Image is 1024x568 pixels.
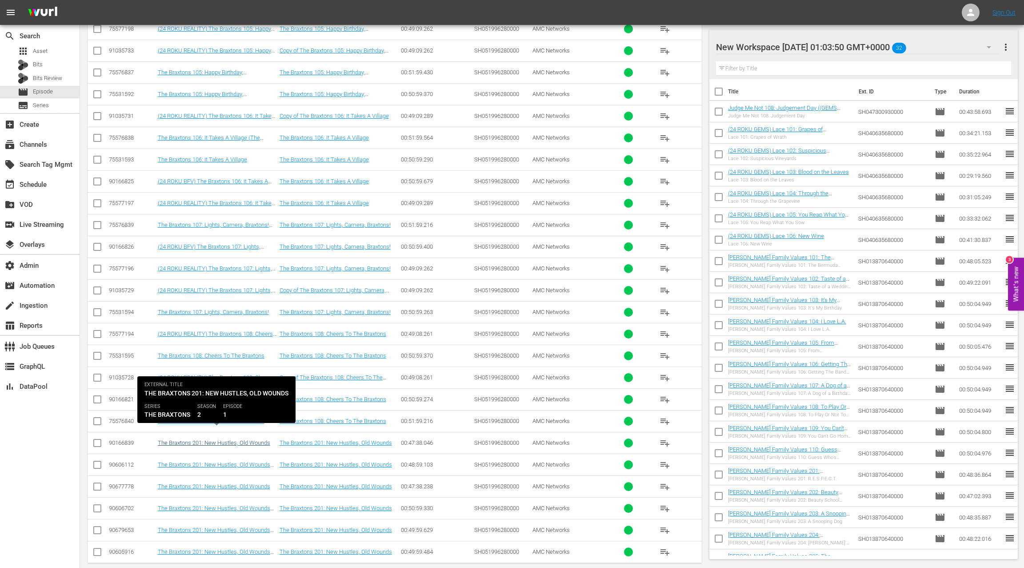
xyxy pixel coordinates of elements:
button: Open Feedback Widget [1008,258,1024,310]
span: Ingestion [4,300,15,311]
span: reorder [1004,170,1015,181]
a: (24 ROKU BFV) The Braxtons 108: Cheers To The Braxtons [158,396,272,409]
a: The Braxtons 106: It Takes A Village [158,156,247,163]
span: reorder [1004,277,1015,287]
a: The Braxtons 201: New Hustles, Old Wounds (The Braxtons 201: New Hustles, Old Wounds (amc_network... [158,505,274,525]
span: AMC Networks [532,69,570,76]
span: reorder [1004,191,1015,202]
a: (24 ROKU REALITY) The Braxtons 108: Cheers To The Braxtons [158,374,276,387]
span: playlist_add [660,307,670,318]
span: AMC Networks [532,134,570,141]
button: playlist_add [654,149,676,170]
a: The Braxtons 106: It Takes A Village [280,200,369,206]
div: [PERSON_NAME] Family Values 102: Taste of a Wedding Singer [728,284,851,290]
span: Episode [33,87,53,96]
a: The Braxtons 106: It Takes A Village [280,134,369,141]
span: AMC Networks [532,374,570,381]
div: [PERSON_NAME] Family Values 104: I Love L.A. [728,326,846,332]
button: playlist_add [654,345,676,367]
span: SH051996280000 [474,222,519,228]
span: playlist_add [660,154,670,165]
span: reorder [1004,213,1015,223]
span: AMC Networks [532,309,570,315]
td: 00:50:04.949 [956,357,1004,379]
button: playlist_add [654,18,676,40]
div: [PERSON_NAME] Family Values 103: It's My Birthday [728,305,851,311]
th: Ext. ID [853,79,929,104]
span: reorder [1004,341,1015,351]
a: [PERSON_NAME] Family Values 103: It's My Birthday [728,297,840,310]
button: playlist_add [654,498,676,519]
img: ans4CAIJ8jUAAAAAAAAAAAAAAAAAAAAAAAAgQb4GAAAAAAAAAAAAAAAAAAAAAAAAJMjXAAAAAAAAAAAAAAAAAAAAAAAAgAT5G... [21,2,64,23]
span: AMC Networks [532,243,570,250]
span: Episode [935,128,945,138]
span: playlist_add [660,176,670,187]
a: (24 ROKU GEMS) Lace 104: Through the Grapevine [728,190,832,203]
div: Lace 104: Through the Grapevine [728,198,851,204]
td: SH040635680000 [855,229,932,250]
span: Episode [935,170,945,181]
div: [PERSON_NAME] Family Values 105: From [GEOGRAPHIC_DATA] with Love [728,348,851,354]
a: [PERSON_NAME] Family Values 203: A Snooping Dog [728,510,850,524]
span: VOD [4,199,15,210]
button: playlist_add [654,236,676,258]
div: 90166825 [109,178,155,185]
span: reorder [1004,362,1015,373]
span: AMC Networks [532,200,570,206]
a: The Braxtons 108: Cheers To The Braxtons [280,330,386,337]
a: The Braxtons 106: It Takes A Village [280,156,369,163]
span: AMC Networks [532,222,570,228]
a: The Braxtons 107: Lights, Camera, Braxtons! (The Braxtons 107: Lights, Camera, Braxtons! (amc_net... [158,222,272,242]
a: The Braxtons 108: Cheers To The Braxtons (The Braxtons 108: Cheers To The Braxtons (amc_networks_... [158,418,268,438]
span: SH051996280000 [474,25,519,32]
div: Lace 102: Suspicious Vineyards [728,156,851,161]
span: reorder [1004,255,1015,266]
span: playlist_add [660,67,670,78]
a: [PERSON_NAME] Family Values 110: Guess Who's Coming To Dinner [728,446,841,459]
a: [PERSON_NAME] Family Values 201: R.E.S.P.E.C.T. [728,467,823,481]
button: playlist_add [654,62,676,83]
span: AMC Networks [532,178,570,185]
span: Episode [935,213,945,224]
div: Judge Me Not 108: Judgement Day [728,113,851,119]
span: GraphQL [4,361,15,372]
span: Episode [935,298,945,309]
div: 00:49:09.262 [401,25,471,32]
a: The Braxtons 201: New Hustles, Old Wounds [158,483,270,490]
a: The Braxtons 107: Lights, Camera, Braxtons! [158,309,269,315]
div: [PERSON_NAME] Family Values 106: Getting The Band Back Together [728,369,851,375]
span: DataPool [4,381,15,392]
span: playlist_add [660,329,670,339]
a: (24 ROKU REALITY) The Braxtons 107: Lights, Camera, Braxtons! [158,265,276,278]
span: AMC Networks [532,47,570,54]
a: The Braxtons 201: New Hustles, Old Wounds [280,461,392,468]
span: SH051996280000 [474,134,519,141]
div: 00:49:09.262 [401,47,471,54]
td: SH013870640000 [855,314,932,336]
div: [PERSON_NAME] Family Values 101: The Bermuda Triangle [728,262,851,268]
span: Episode [18,87,28,97]
div: New Workspace [DATE] 01:03:50 GMT+0000 [716,35,1000,60]
td: 00:29:19.560 [956,165,1004,186]
a: Copy of The Braxtons 106: It Takes A Village [280,113,389,119]
a: [PERSON_NAME] Family Values 102: Taste of a Wedding Singer [728,275,849,289]
span: SH051996280000 [474,156,519,163]
div: 00:49:09.289 [401,113,471,119]
span: AMC Networks [532,156,570,163]
div: 91035731 [109,113,155,119]
span: Live Streaming [4,219,15,230]
span: SH051996280000 [474,243,519,250]
span: Admin [4,260,15,271]
button: playlist_add [654,367,676,388]
div: 00:49:09.262 [401,265,471,272]
div: Lace 105: You Reap What You Sow [728,220,851,226]
button: playlist_add [654,105,676,127]
button: playlist_add [654,476,676,497]
span: Episode [935,363,945,373]
a: The Braxtons 201: New Hustles, Old Wounds [280,548,392,555]
span: SH051996280000 [474,47,519,54]
a: [PERSON_NAME] Family Values 101: The Bermuda Triangle [728,254,834,267]
span: AMC Networks [532,91,570,97]
button: playlist_add [654,280,676,301]
a: Copy of The Braxtons 107: Lights, Camera, Braxtons! [280,287,389,300]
